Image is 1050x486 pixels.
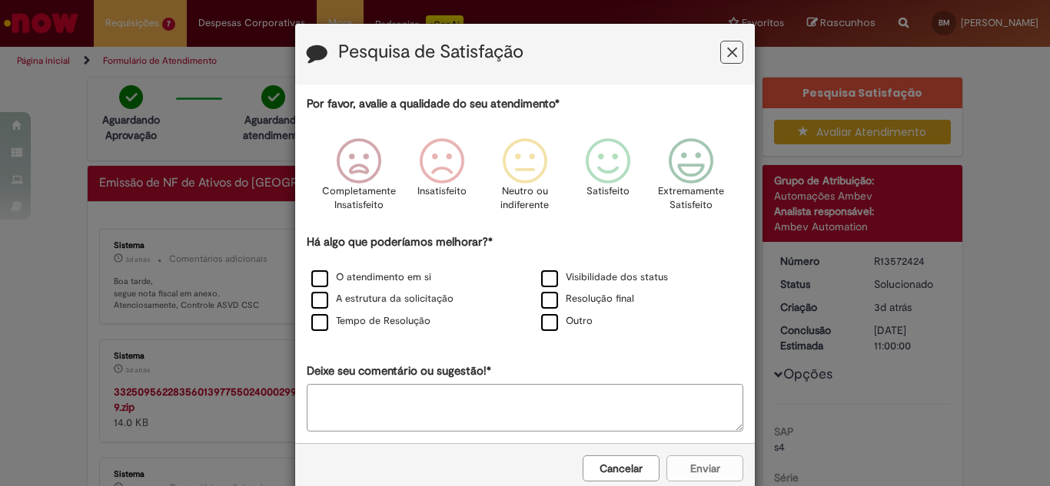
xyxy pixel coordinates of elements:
p: Insatisfeito [417,184,467,199]
div: Satisfeito [569,127,647,232]
p: Completamente Insatisfeito [322,184,396,213]
div: Neutro ou indiferente [486,127,564,232]
button: Cancelar [583,455,660,481]
label: Pesquisa de Satisfação [338,42,523,62]
p: Extremamente Satisfeito [658,184,724,213]
label: Tempo de Resolução [311,314,430,329]
label: Por favor, avalie a qualidade do seu atendimento* [307,96,560,112]
div: Insatisfeito [403,127,481,232]
label: Visibilidade dos status [541,270,668,285]
div: Há algo que poderíamos melhorar?* [307,234,743,333]
div: Completamente Insatisfeito [319,127,397,232]
label: Deixe seu comentário ou sugestão!* [307,363,491,379]
p: Satisfeito [586,184,630,199]
p: Neutro ou indiferente [497,184,553,213]
label: Outro [541,314,593,329]
label: A estrutura da solicitação [311,292,454,306]
label: O atendimento em si [311,270,431,285]
label: Resolução final [541,292,634,306]
div: Extremamente Satisfeito [652,127,730,232]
